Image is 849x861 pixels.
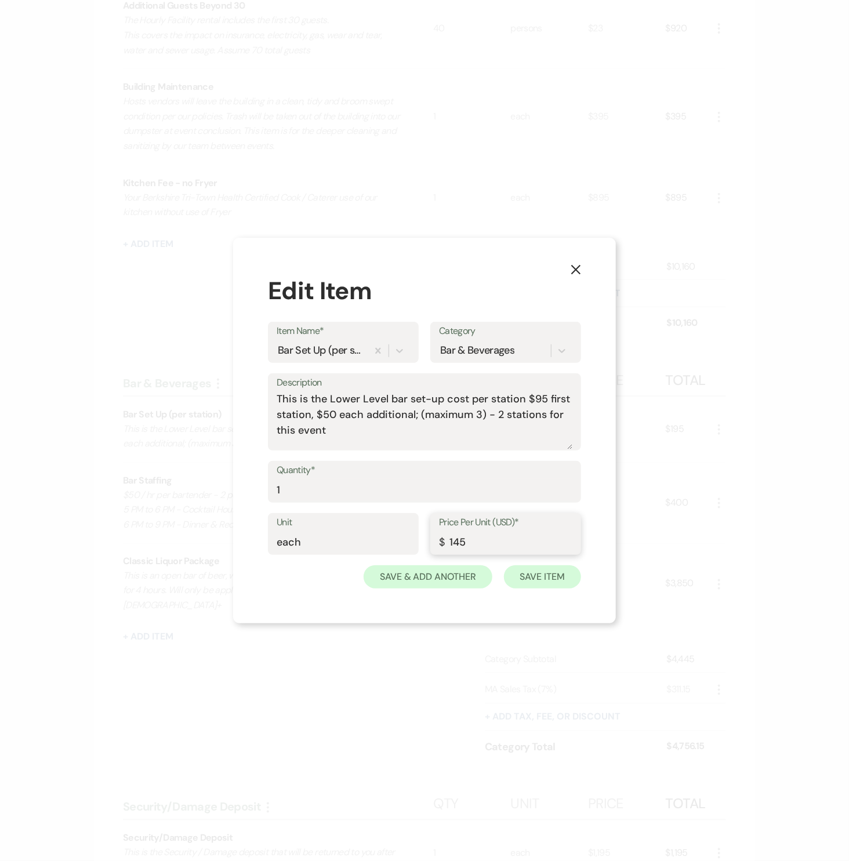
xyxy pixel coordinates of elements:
textarea: This is the Lower Level bar set-up cost per station $95 first station, $50 each additional; (maxi... [277,391,572,449]
div: Bar Set Up (per station) [278,343,364,359]
label: Item Name* [277,323,410,340]
button: Save & Add Another [364,565,492,588]
label: Price Per Unit (USD)* [439,514,572,531]
div: $ [439,535,444,550]
button: Save Item [504,565,581,588]
div: Edit Item [268,273,581,309]
label: Description [277,375,572,391]
label: Quantity* [277,462,572,479]
label: Unit [277,514,410,531]
div: Bar & Beverages [440,343,514,359]
label: Category [439,323,572,340]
